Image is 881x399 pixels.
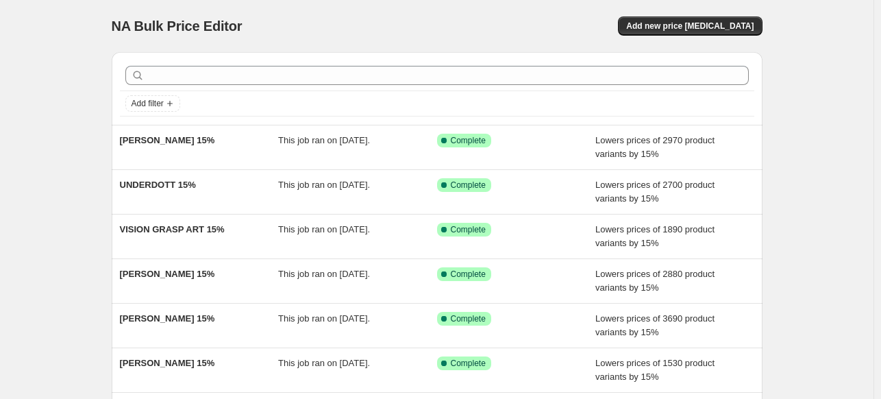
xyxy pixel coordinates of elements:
[595,224,715,248] span: Lowers prices of 1890 product variants by 15%
[120,180,196,190] span: UNDERDOTT 15%
[120,269,215,279] span: [PERSON_NAME] 15%
[125,95,180,112] button: Add filter
[595,313,715,337] span: Lowers prices of 3690 product variants by 15%
[595,358,715,382] span: Lowers prices of 1530 product variants by 15%
[120,358,215,368] span: [PERSON_NAME] 15%
[278,180,370,190] span: This job ran on [DATE].
[451,358,486,369] span: Complete
[120,313,215,324] span: [PERSON_NAME] 15%
[112,19,243,34] span: NA Bulk Price Editor
[451,135,486,146] span: Complete
[278,224,370,234] span: This job ran on [DATE].
[595,180,715,204] span: Lowers prices of 2700 product variants by 15%
[451,224,486,235] span: Complete
[595,269,715,293] span: Lowers prices of 2880 product variants by 15%
[278,313,370,324] span: This job ran on [DATE].
[451,269,486,280] span: Complete
[132,98,164,109] span: Add filter
[618,16,762,36] button: Add new price [MEDICAL_DATA]
[278,269,370,279] span: This job ran on [DATE].
[595,135,715,159] span: Lowers prices of 2970 product variants by 15%
[278,358,370,368] span: This job ran on [DATE].
[626,21,754,32] span: Add new price [MEDICAL_DATA]
[120,135,215,145] span: [PERSON_NAME] 15%
[120,224,225,234] span: VISION GRASP ART 15%
[278,135,370,145] span: This job ran on [DATE].
[451,313,486,324] span: Complete
[451,180,486,191] span: Complete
